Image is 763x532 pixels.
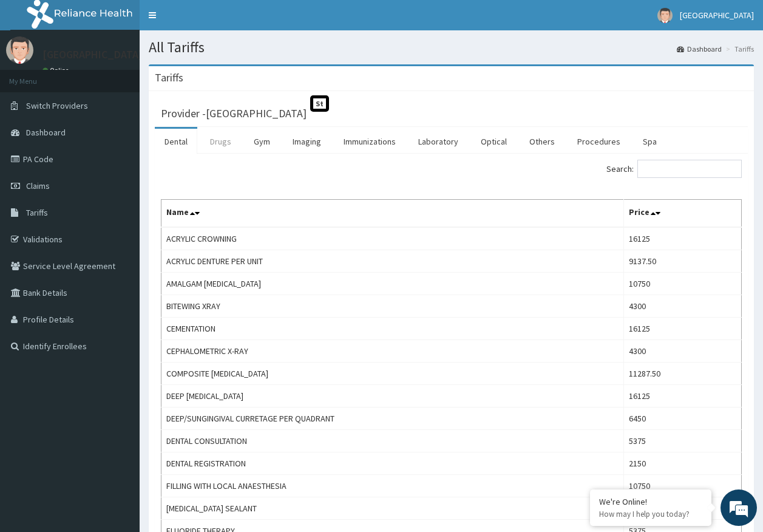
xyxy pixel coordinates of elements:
[624,200,742,228] th: Price
[657,8,673,23] img: User Image
[599,496,702,507] div: We're Online!
[161,385,624,408] td: DEEP [MEDICAL_DATA]
[624,475,742,497] td: 10750
[624,227,742,250] td: 16125
[624,340,742,363] td: 4300
[155,72,183,83] h3: Tariffs
[624,273,742,295] td: 10750
[161,408,624,430] td: DEEP/SUNGINGIVAL CURRETAGE PER QUADRANT
[161,340,624,363] td: CEPHALOMETRIC X-RAY
[606,160,742,178] label: Search:
[624,408,742,430] td: 6450
[26,100,88,111] span: Switch Providers
[680,10,754,21] span: [GEOGRAPHIC_DATA]
[161,430,624,452] td: DENTAL CONSULTATION
[6,36,33,64] img: User Image
[161,497,624,520] td: [MEDICAL_DATA] SEALANT
[26,127,66,138] span: Dashboard
[161,200,624,228] th: Name
[26,180,50,191] span: Claims
[633,129,666,154] a: Spa
[409,129,468,154] a: Laboratory
[42,66,72,75] a: Online
[244,129,280,154] a: Gym
[471,129,517,154] a: Optical
[568,129,630,154] a: Procedures
[161,363,624,385] td: COMPOSITE [MEDICAL_DATA]
[624,318,742,340] td: 16125
[624,452,742,475] td: 2150
[161,250,624,273] td: ACRYLIC DENTURE PER UNIT
[637,160,742,178] input: Search:
[624,430,742,452] td: 5375
[599,509,702,519] p: How may I help you today?
[155,129,197,154] a: Dental
[283,129,331,154] a: Imaging
[161,475,624,497] td: FILLING WITH LOCAL ANAESTHESIA
[161,295,624,318] td: BITEWING XRAY
[26,207,48,218] span: Tariffs
[149,39,754,55] h1: All Tariffs
[161,318,624,340] td: CEMENTATION
[624,363,742,385] td: 11287.50
[624,250,742,273] td: 9137.50
[161,108,307,119] h3: Provider - [GEOGRAPHIC_DATA]
[334,129,405,154] a: Immunizations
[677,44,722,54] a: Dashboard
[723,44,754,54] li: Tariffs
[161,273,624,295] td: AMALGAM [MEDICAL_DATA]
[161,452,624,475] td: DENTAL REGISTRATION
[42,49,143,60] p: [GEOGRAPHIC_DATA]
[624,385,742,408] td: 16125
[624,295,742,318] td: 4300
[200,129,241,154] a: Drugs
[161,227,624,250] td: ACRYLIC CROWNING
[310,95,329,112] span: St
[520,129,565,154] a: Others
